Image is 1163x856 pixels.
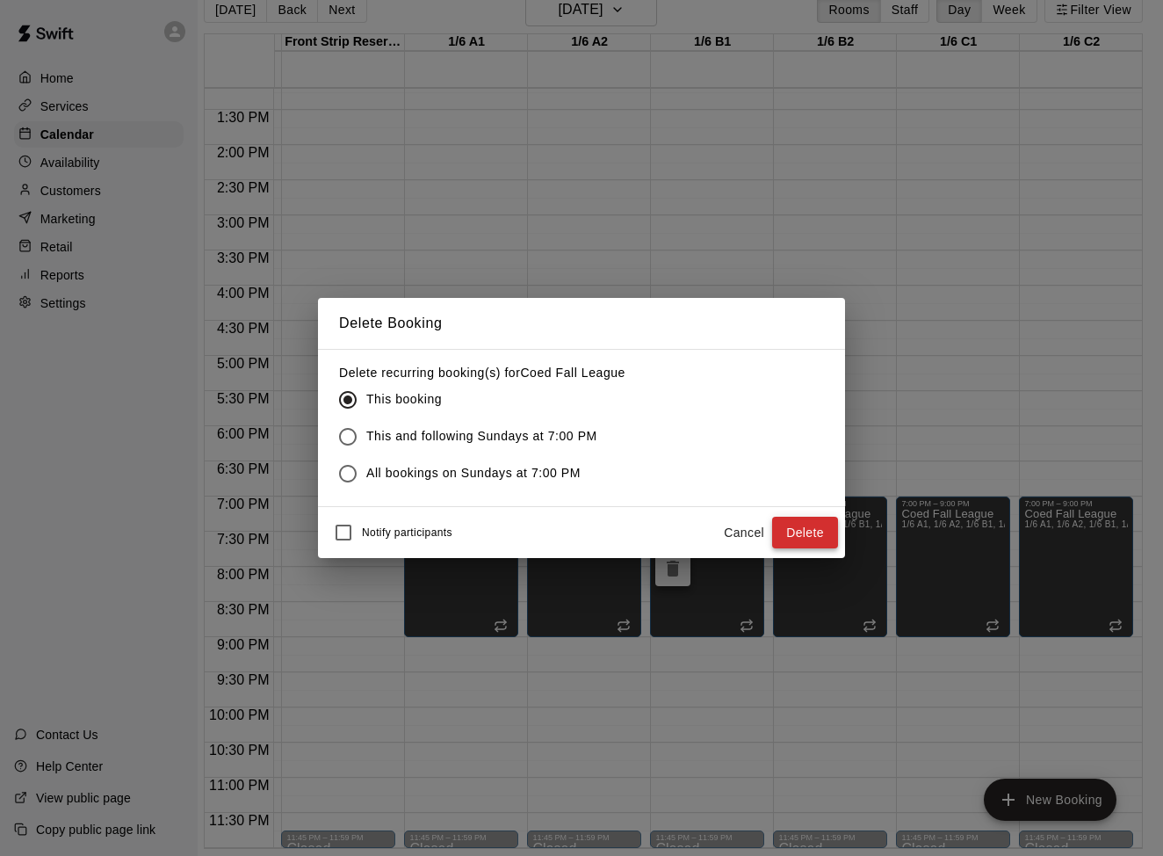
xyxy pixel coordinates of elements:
[362,526,452,539] span: Notify participants
[318,298,845,349] h2: Delete Booking
[366,427,597,446] span: This and following Sundays at 7:00 PM
[339,364,625,381] label: Delete recurring booking(s) for Coed Fall League
[366,390,442,409] span: This booking
[366,464,581,482] span: All bookings on Sundays at 7:00 PM
[716,517,772,549] button: Cancel
[772,517,838,549] button: Delete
